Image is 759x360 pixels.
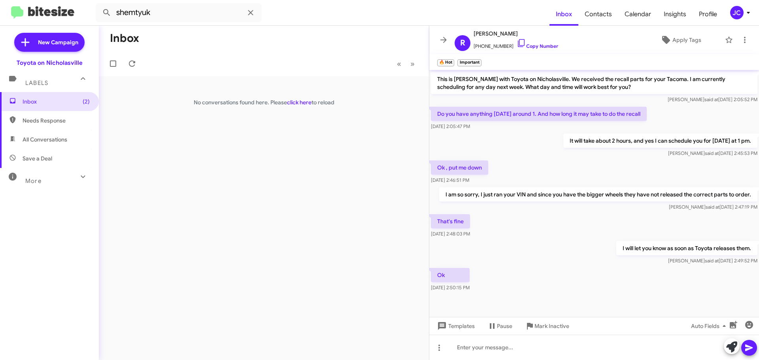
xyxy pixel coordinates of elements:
span: R [460,37,465,49]
a: Calendar [618,3,657,26]
span: More [25,177,42,185]
span: Inbox [23,98,90,106]
span: Needs Response [23,117,90,124]
span: [PHONE_NUMBER] [474,38,558,50]
span: [DATE] 2:50:15 PM [431,285,470,290]
span: said at [706,204,719,210]
span: New Campaign [38,38,78,46]
p: This is [PERSON_NAME] with Toyota on Nicholasville. We received the recall parts for your Tacoma.... [431,72,757,94]
span: Pause [497,319,512,333]
span: [DATE] 2:05:47 PM [431,123,470,129]
span: (2) [83,98,90,106]
span: Auto Fields [691,319,729,333]
a: Inbox [549,3,578,26]
a: Profile [693,3,723,26]
span: [DATE] 2:48:03 PM [431,231,470,237]
p: Ok , put me down [431,160,488,175]
p: I am so sorry, I just ran your VIN and since you have the bigger wheels they have not released th... [439,187,757,202]
span: [DATE] 2:46:51 PM [431,177,469,183]
a: click here [287,99,312,106]
div: Toyota on Nicholasville [17,59,83,67]
span: All Conversations [23,136,67,143]
span: said at [704,96,718,102]
div: JC [730,6,744,19]
button: Previous [392,56,406,72]
input: Search [96,3,262,22]
span: [PERSON_NAME] [DATE] 2:49:52 PM [668,258,757,264]
button: Next [406,56,419,72]
span: said at [705,258,719,264]
p: It will take about 2 hours, and yes I can schedule you for [DATE] at 1 pm. [563,134,757,148]
span: said at [705,150,719,156]
small: 🔥 Hot [437,59,454,66]
p: I will let you know as soon as Toyota releases them. [616,241,757,255]
a: New Campaign [14,33,85,52]
a: Copy Number [517,43,558,49]
span: Apply Tags [672,33,701,47]
nav: Page navigation example [393,56,419,72]
span: Labels [25,79,48,87]
p: Ok [431,268,470,282]
span: [PERSON_NAME] [474,29,558,38]
span: Mark Inactive [534,319,569,333]
button: Templates [429,319,481,333]
span: » [410,59,415,69]
span: Templates [436,319,475,333]
p: No conversations found here. Please to reload [99,98,429,106]
button: Apply Tags [640,33,721,47]
span: Save a Deal [23,155,52,162]
span: « [397,59,401,69]
h1: Inbox [110,32,139,45]
a: Insights [657,3,693,26]
span: [PERSON_NAME] [DATE] 2:47:19 PM [669,204,757,210]
button: Pause [481,319,519,333]
small: Important [457,59,481,66]
p: Do you have anything [DATE] around 1. And how long it may take to do the recall [431,107,647,121]
button: Auto Fields [685,319,735,333]
span: [PERSON_NAME] [DATE] 2:05:52 PM [668,96,757,102]
button: Mark Inactive [519,319,576,333]
span: [PERSON_NAME] [DATE] 2:45:53 PM [668,150,757,156]
button: JC [723,6,750,19]
a: Contacts [578,3,618,26]
p: That's fine [431,214,470,228]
